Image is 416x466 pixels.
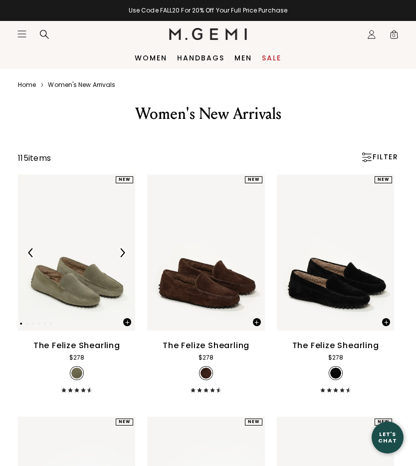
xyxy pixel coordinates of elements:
img: M.Gemi [169,28,247,40]
img: Next Arrow [118,248,127,257]
img: The Felize Shearling [147,174,264,331]
a: The Felize ShearlingNEWThe Felize ShearlingPrevious ArrowNext ArrowThe Felize Shearling$278 [18,174,135,393]
div: NEW [375,176,392,183]
img: The Felize Shearling [135,174,252,331]
div: The Felize Shearling [292,340,379,352]
div: NEW [116,419,133,426]
a: Sale [262,54,281,62]
div: $278 [199,353,213,363]
a: Home [18,81,36,89]
img: Open filters [362,152,372,162]
div: $278 [69,353,84,363]
div: Let's Chat [372,431,404,444]
div: NEW [116,176,133,183]
div: 115 items [18,152,51,164]
img: Previous Arrow [26,248,35,257]
div: Women's New Arrivals [30,104,386,124]
a: Women [135,54,167,62]
a: Women's new arrivals [48,81,115,89]
img: The Felize Shearling [264,174,382,331]
img: v_12460_SWATCH_50x.jpg [201,368,211,379]
img: v_7389188063291_SWATCH_50x.jpg [71,368,82,379]
div: NEW [245,419,262,426]
span: 0 [389,31,399,41]
div: NEW [245,176,262,183]
img: v_12456_SWATCH_50x.jpg [330,368,341,379]
a: The Felize ShearlingNEWThe Felize ShearlingThe Felize Shearling$278 [277,174,394,393]
a: The Felize ShearlingNEWThe Felize ShearlingThe Felize Shearling$278 [147,174,264,393]
a: Handbags [177,54,224,62]
button: Open site menu [17,29,27,39]
div: The Felize Shearling [163,340,249,352]
a: Men [234,54,252,62]
img: The Felize Shearling [18,174,135,331]
img: The Felize Shearling [277,174,394,331]
div: FILTER [361,152,398,162]
div: NEW [375,419,392,426]
div: $278 [328,353,343,363]
div: The Felize Shearling [33,340,120,352]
